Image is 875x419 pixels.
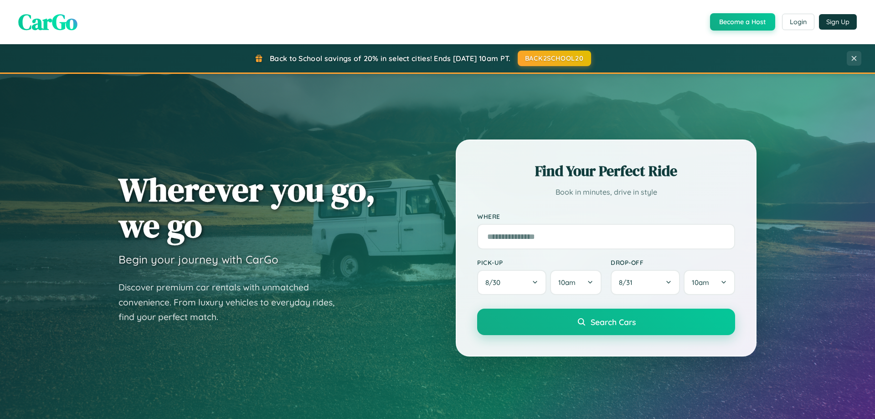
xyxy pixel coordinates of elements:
span: 10am [692,278,709,287]
span: 10am [558,278,576,287]
span: 8 / 31 [619,278,637,287]
button: Sign Up [819,14,857,30]
button: Search Cars [477,309,735,335]
h1: Wherever you go, we go [118,171,376,243]
button: 8/31 [611,270,680,295]
p: Discover premium car rentals with unmatched convenience. From luxury vehicles to everyday rides, ... [118,280,346,325]
button: Login [782,14,814,30]
h2: Find Your Perfect Ride [477,161,735,181]
p: Book in minutes, drive in style [477,186,735,199]
label: Where [477,212,735,220]
button: 10am [684,270,735,295]
button: Become a Host [710,13,775,31]
span: 8 / 30 [485,278,505,287]
button: 8/30 [477,270,546,295]
button: 10am [550,270,602,295]
h3: Begin your journey with CarGo [118,253,278,266]
span: CarGo [18,7,77,37]
label: Pick-up [477,259,602,266]
span: Search Cars [591,317,636,327]
span: Back to School savings of 20% in select cities! Ends [DATE] 10am PT. [270,54,510,63]
label: Drop-off [611,259,735,266]
button: BACK2SCHOOL20 [518,51,591,66]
